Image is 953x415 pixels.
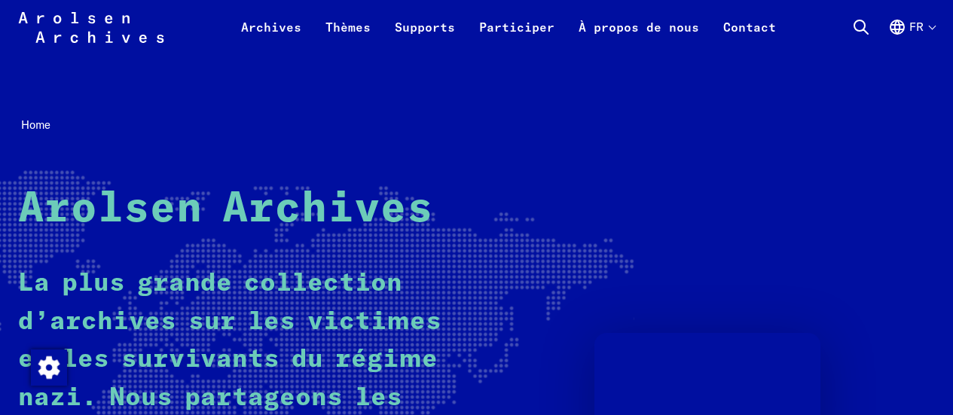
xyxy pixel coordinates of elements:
[888,18,935,54] button: Français, sélection de la langue
[467,18,567,54] a: Participer
[567,18,711,54] a: À propos de nous
[18,114,935,136] nav: Breadcrumb
[21,117,50,132] span: Home
[313,18,383,54] a: Thèmes
[383,18,467,54] a: Supports
[31,349,67,386] img: Modification du consentement
[229,9,788,45] nav: Principal
[229,18,313,54] a: Archives
[711,18,788,54] a: Contact
[18,188,433,230] strong: Arolsen Archives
